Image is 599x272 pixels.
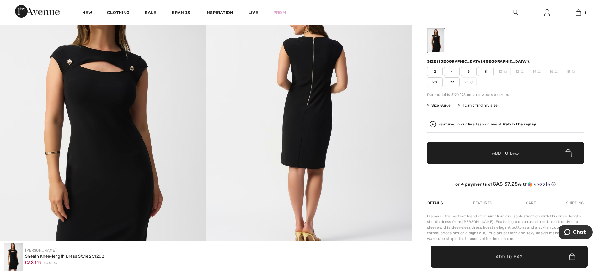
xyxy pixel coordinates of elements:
span: 6 [461,67,477,76]
img: ring-m.svg [572,70,575,73]
a: Sign In [539,9,555,17]
span: Add to Bag [496,253,523,260]
img: My Info [544,9,550,16]
div: or 4 payments of with [427,181,584,187]
img: Watch the replay [430,121,436,127]
a: Sale [145,10,156,17]
img: ring-m.svg [554,70,558,73]
div: Black [428,29,444,52]
span: 4 [444,67,460,76]
div: Care [521,197,541,209]
a: [PERSON_NAME] [25,248,56,253]
button: Add to Bag [427,142,584,164]
img: 1ère Avenue [15,5,60,18]
span: 18 [563,67,578,76]
div: Features [468,197,497,209]
span: 20 [427,77,443,87]
a: Clothing [107,10,130,17]
a: 3 [563,9,594,16]
div: Sheath Knee-length Dress Style 251202 [25,253,104,259]
span: Inspiration [205,10,233,17]
span: Size Guide [427,103,451,108]
div: Our model is 5'9"/175 cm and wears a size 6. [427,92,584,98]
span: CA$ 249 [44,261,57,265]
div: Featured in our live fashion event. [438,122,536,126]
a: Brands [172,10,190,17]
span: CA$ 37.25 [493,181,518,187]
span: 8 [478,67,494,76]
div: Size ([GEOGRAPHIC_DATA]/[GEOGRAPHIC_DATA]): [427,59,532,64]
img: Sheath Knee-Length Dress Style 251202 [4,243,23,271]
img: ring-m.svg [521,70,524,73]
a: Live [249,9,258,16]
span: Add to Bag [492,150,519,157]
img: search the website [513,9,518,16]
div: or 4 payments ofCA$ 37.25withSezzle Click to learn more about Sezzle [427,181,584,189]
strong: Watch the replay [503,122,536,126]
span: 2 [427,67,443,76]
div: Discover the perfect blend of minimalism and sophistication with this knee-length sheath dress fr... [427,213,584,242]
div: Details [427,197,445,209]
span: 12 [512,67,527,76]
img: My Bag [576,9,581,16]
img: ring-m.svg [504,70,507,73]
span: 14 [529,67,544,76]
span: 22 [444,77,460,87]
button: Add to Bag [431,246,588,268]
iframe: Opens a widget where you can chat to one of our agents [559,225,593,241]
span: 10 [495,67,511,76]
img: Sezzle [528,182,550,187]
img: Bag.svg [565,149,572,157]
span: CA$ 149 [25,260,42,265]
div: I can't find my size [458,103,498,108]
a: New [82,10,92,17]
span: 24 [461,77,477,87]
img: ring-m.svg [470,81,473,84]
img: ring-m.svg [537,70,541,73]
span: 16 [546,67,561,76]
img: Bag.svg [569,253,575,260]
span: 3 [584,10,586,15]
a: Prom [273,9,286,16]
div: Shipping [564,197,584,209]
